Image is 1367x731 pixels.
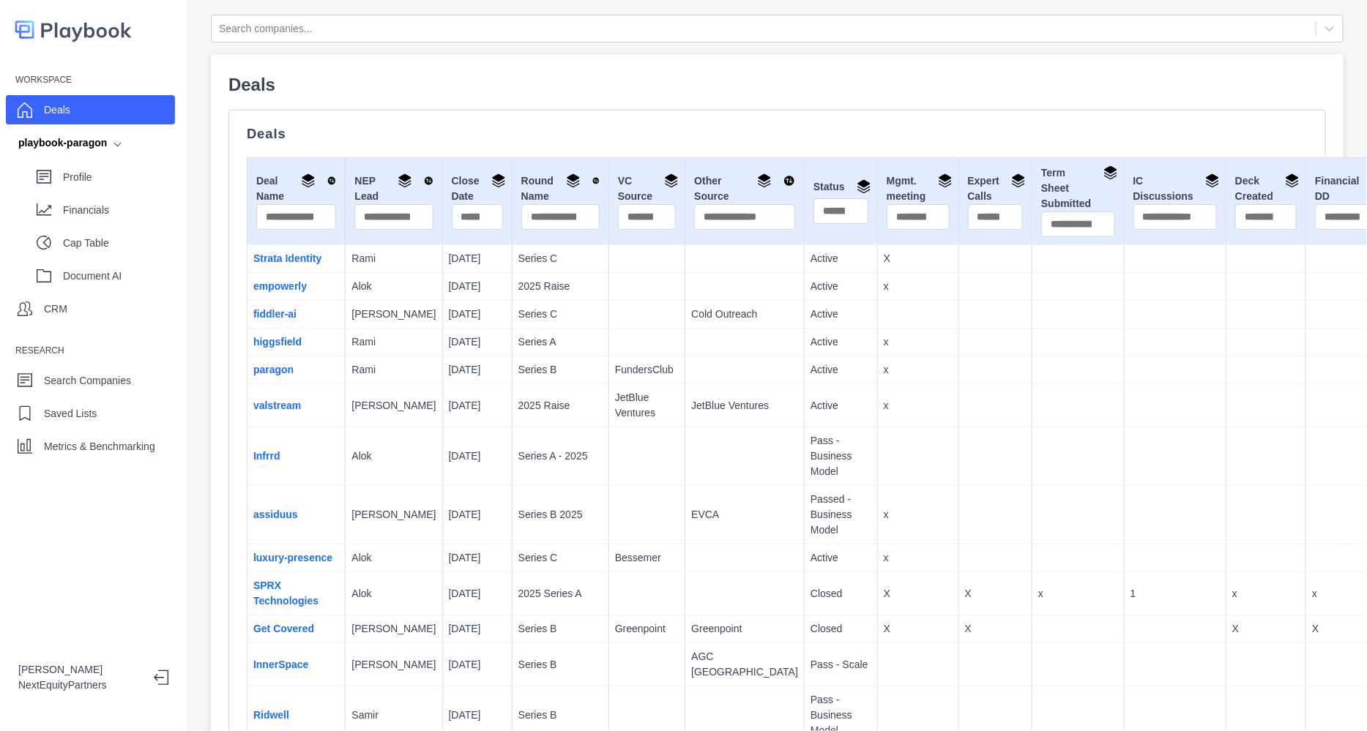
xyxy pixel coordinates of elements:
p: Saved Lists [44,406,97,421]
p: Active [811,362,871,378]
p: Samir [351,708,436,723]
p: Deals [44,102,70,118]
p: Rami [351,251,436,266]
p: [DATE] [449,398,506,413]
div: playbook-paragon [18,135,107,151]
p: Active [811,334,871,350]
p: AGC [GEOGRAPHIC_DATA] [691,649,798,680]
a: Infrrd [253,450,280,462]
img: Group By [1285,173,1300,188]
p: 2025 Series A [518,586,603,601]
a: paragon [253,364,294,375]
p: X [884,586,953,601]
p: [PERSON_NAME] [351,657,436,672]
p: NextEquityPartners [18,678,142,693]
img: logo-colored [15,15,132,45]
p: [DATE] [449,507,506,522]
img: Group By [857,179,871,194]
div: Status [813,179,868,198]
a: Ridwell [253,709,289,721]
img: Group By [1205,173,1220,188]
img: Group By [398,173,412,188]
p: X [884,621,953,637]
p: Series A - 2025 [518,449,603,464]
p: Metrics & Benchmarking [44,439,155,454]
p: Series B 2025 [518,507,603,522]
img: Group By [938,173,953,188]
p: x [884,362,953,378]
p: Cold Outreach [691,307,798,322]
div: VC Source [618,173,676,204]
a: valstream [253,400,301,411]
p: Alok [351,449,436,464]
p: Bessemer [615,550,679,566]
p: x [884,398,953,413]
p: Active [811,251,871,266]
img: Group By [664,173,679,188]
p: 1 [1131,586,1220,601]
p: Active [811,550,871,566]
div: Deck Created [1235,173,1297,204]
p: EVCA [691,507,798,522]
p: x [884,334,953,350]
p: Pass - Business Model [811,433,871,479]
p: Deals [247,128,1308,140]
img: Group By [566,173,581,188]
div: Mgmt. meeting [887,173,950,204]
p: JetBlue Ventures [691,398,798,413]
p: 2025 Raise [518,279,603,294]
img: Sort [592,173,600,188]
a: assiduus [253,509,298,520]
div: Other Source [694,173,795,204]
p: [DATE] [449,449,506,464]
p: X [965,586,1027,601]
p: Alok [351,279,436,294]
p: [DATE] [449,334,506,350]
p: [PERSON_NAME] [351,307,436,322]
p: Series B [518,657,603,672]
p: [PERSON_NAME] [351,398,436,413]
a: SPRX Technologies [253,580,319,607]
p: [PERSON_NAME] [351,621,436,637]
p: Alok [351,586,436,601]
p: Series C [518,307,603,322]
img: Group By [1011,173,1026,188]
div: NEP Lead [354,173,433,204]
p: X [965,621,1027,637]
div: Round Name [521,173,600,204]
p: [DATE] [449,586,506,601]
p: Rami [351,362,436,378]
div: IC Discussions [1133,173,1217,204]
p: x [884,279,953,294]
div: Close Date [452,173,503,204]
p: x [1232,586,1300,601]
img: Group By [491,173,506,188]
p: 2025 Raise [518,398,603,413]
p: [PERSON_NAME] [18,662,142,678]
p: [DATE] [449,251,506,266]
p: [DATE] [449,708,506,723]
p: Deals [228,72,1326,98]
p: Series C [518,251,603,266]
img: Group By [301,173,316,188]
img: Sort [327,173,337,188]
div: Deal Name [256,173,336,204]
p: Greenpoint [615,621,679,637]
p: [DATE] [449,550,506,566]
p: Series B [518,621,603,637]
p: Rami [351,334,436,350]
p: Cap Table [63,236,175,251]
div: Term Sheet Submitted [1041,165,1114,211]
a: InnerSpace [253,659,308,670]
p: Active [811,398,871,413]
p: Series B [518,362,603,378]
p: [DATE] [449,279,506,294]
p: x [884,550,953,566]
p: Active [811,307,871,322]
a: fiddler-ai [253,308,297,320]
p: CRM [44,301,67,317]
p: Series A [518,334,603,350]
p: Pass - Scale [811,657,871,672]
p: [DATE] [449,621,506,637]
a: luxury-presence [253,552,332,563]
